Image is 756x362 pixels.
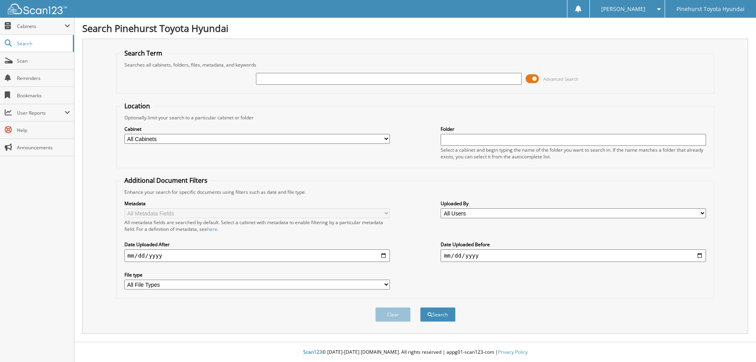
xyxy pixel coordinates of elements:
[17,127,70,134] span: Help
[441,241,706,248] label: Date Uploaded Before
[303,349,322,355] span: Scan123
[498,349,528,355] a: Privacy Policy
[17,40,69,47] span: Search
[120,49,166,58] legend: Search Term
[8,4,67,14] img: scan123-logo-white.svg
[124,200,390,207] label: Metadata
[441,147,706,160] div: Select a cabinet and begin typing the name of the folder you want to search in. If the name match...
[124,126,390,132] label: Cabinet
[120,176,211,185] legend: Additional Document Filters
[124,219,390,232] div: All metadata fields are searched by default. Select a cabinet with metadata to enable filtering b...
[17,144,70,151] span: Announcements
[207,226,217,232] a: here
[17,23,65,30] span: Cabinets
[601,7,645,11] span: [PERSON_NAME]
[120,61,710,68] div: Searches all cabinets, folders, files, metadata, and keywords
[676,7,745,11] span: Pinehurst Toyota Hyundai
[17,58,70,64] span: Scan
[120,102,154,110] legend: Location
[17,110,65,116] span: User Reports
[17,75,70,82] span: Reminders
[543,76,578,82] span: Advanced Search
[74,343,756,362] div: © [DATE]-[DATE] [DOMAIN_NAME]. All rights reserved | appg01-scan123-com |
[441,249,706,262] input: end
[124,271,390,278] label: File type
[17,92,70,99] span: Bookmarks
[124,249,390,262] input: start
[441,200,706,207] label: Uploaded By
[82,22,748,35] h1: Search Pinehurst Toyota Hyundai
[441,126,706,132] label: Folder
[120,114,710,121] div: Optionally limit your search to a particular cabinet or folder
[120,189,710,195] div: Enhance your search for specific documents using filters such as date and file type.
[420,307,456,322] button: Search
[375,307,411,322] button: Clear
[124,241,390,248] label: Date Uploaded After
